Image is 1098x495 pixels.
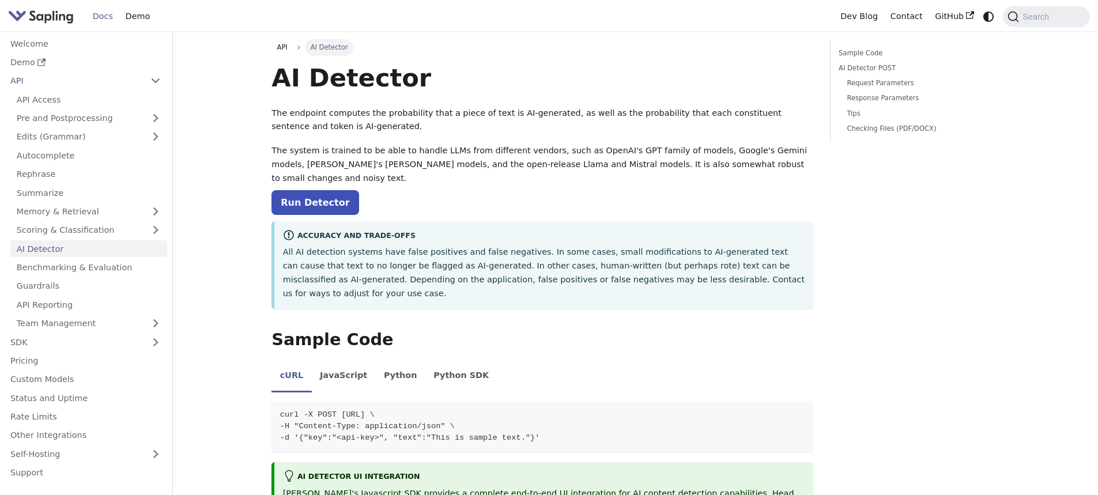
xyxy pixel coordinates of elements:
a: Request Parameters [847,78,991,89]
p: All AI detection systems have false positives and false negatives. In some cases, small modificat... [283,245,805,300]
a: GitHub [929,7,980,25]
a: API [4,73,144,89]
a: Sapling.aiSapling.ai [8,8,78,25]
a: Checking Files (PDF/DOCX) [847,123,991,134]
li: JavaScript [312,361,376,393]
a: Edits (Grammar) [10,129,167,145]
li: Python [376,361,425,393]
a: Tips [847,108,991,119]
a: Rate Limits [4,409,167,425]
a: Memory & Retrieval [10,203,167,220]
div: Accuracy and Trade-offs [283,229,805,243]
a: SDK [4,334,144,350]
a: AI Detector [10,240,167,257]
span: -d '{"key":"<api-key>", "text":"This is sample text."}' [280,433,540,442]
h2: Sample Code [271,330,813,350]
a: Support [4,464,167,481]
div: AI Detector UI integration [283,470,805,484]
a: Scoring & Classification [10,222,167,239]
a: Run Detector [271,190,359,215]
li: cURL [271,361,311,393]
button: Collapse sidebar category 'API' [144,73,167,89]
a: Other Integrations [4,427,167,444]
button: Switch between dark and light mode (currently system mode) [980,8,997,25]
a: Self-Hosting [4,445,167,462]
a: Response Parameters [847,93,991,104]
a: Status and Uptime [4,390,167,406]
a: Rephrase [10,166,167,183]
p: The system is trained to be able to handle LLMs from different vendors, such as OpenAI's GPT fami... [271,144,813,185]
a: API Access [10,91,167,108]
nav: Breadcrumbs [271,39,813,55]
a: Autocomplete [10,147,167,164]
li: Python SDK [425,361,497,393]
span: AI Detector [305,39,353,55]
a: AI Detector POST [839,63,995,74]
button: Expand sidebar category 'SDK' [144,334,167,350]
a: Demo [4,54,167,71]
span: curl -X POST [URL] \ [280,410,375,419]
a: Custom Models [4,371,167,388]
a: API [271,39,293,55]
a: Guardrails [10,278,167,294]
a: Summarize [10,184,167,201]
a: Dev Blog [834,7,884,25]
span: -H "Content-Type: application/json" \ [280,422,455,430]
a: Team Management [10,315,167,332]
a: Contact [884,7,929,25]
a: Benchmarking & Evaluation [10,259,167,276]
p: The endpoint computes the probability that a piece of text is AI-generated, as well as the probab... [271,107,813,134]
a: Pre and Postprocessing [10,110,167,127]
button: Search (Command+K) [1003,6,1089,27]
h1: AI Detector [271,62,813,93]
img: Sapling.ai [8,8,74,25]
a: Welcome [4,35,167,52]
a: Sample Code [839,48,995,59]
a: Pricing [4,353,167,369]
a: API Reporting [10,296,167,313]
a: Demo [119,7,156,25]
a: Docs [86,7,119,25]
span: Search [1019,12,1056,21]
span: API [277,43,288,51]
